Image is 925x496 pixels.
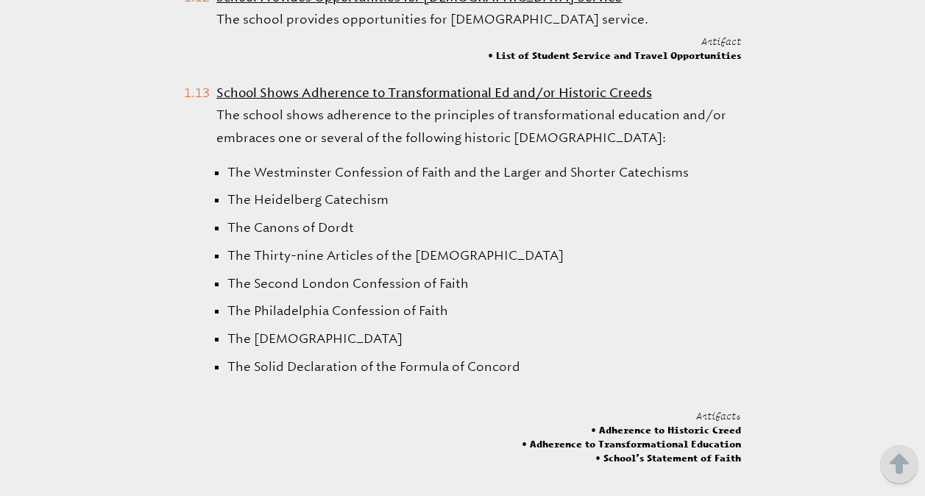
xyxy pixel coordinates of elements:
[522,423,741,437] span: Adherence to Historic Creed
[216,104,741,148] p: The school shows adherence to the principles of transformational education and/or embraces one or...
[888,448,910,481] button: Scroll Top
[522,437,741,451] span: Adherence to Transformational Education
[701,36,741,47] span: Artifact
[227,216,741,238] li: The Canons of Dordt
[227,244,741,266] li: The Thirty-nine Articles of the [DEMOGRAPHIC_DATA]
[227,355,741,378] li: The Solid Declaration of the Formula of Concord
[227,161,741,183] li: The Westminster Confession of Faith and the Larger and Shorter Catechisms
[522,451,741,465] span: School’s Statement of Faith
[488,49,741,63] span: List of Student Service and Travel Opportunities
[696,411,741,422] span: Artifact s
[227,300,741,322] li: The Philadelphia Confession of Faith
[216,8,741,30] p: The school provides opportunities for [DEMOGRAPHIC_DATA] service.
[216,85,652,100] span: School Shows Adherence to Transformational Ed and/or Historic Creeds
[227,188,741,210] li: The Heidelberg Catechism
[227,272,741,294] li: The Second London Confession of Faith
[227,327,741,350] li: The [DEMOGRAPHIC_DATA]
